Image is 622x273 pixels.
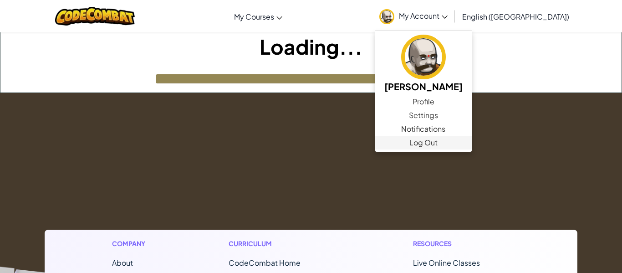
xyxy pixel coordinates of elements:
a: Notifications [375,122,472,136]
img: avatar [379,9,394,24]
h1: Loading... [0,32,622,61]
a: About [112,258,133,268]
h1: Resources [413,239,510,248]
a: My Account [375,2,452,31]
span: Notifications [401,124,445,134]
a: Settings [375,108,472,122]
a: Live Online Classes [413,258,480,268]
a: My Courses [229,4,287,29]
img: avatar [401,35,446,79]
a: Profile [375,95,472,108]
a: [PERSON_NAME] [375,33,472,95]
a: English ([GEOGRAPHIC_DATA]) [458,4,574,29]
h5: [PERSON_NAME] [384,79,463,93]
span: CodeCombat Home [229,258,301,268]
span: English ([GEOGRAPHIC_DATA]) [462,12,569,21]
span: My Account [399,11,448,21]
span: My Courses [234,12,274,21]
h1: Company [112,239,154,248]
h1: Curriculum [229,239,339,248]
a: Log Out [375,136,472,149]
img: CodeCombat logo [55,7,135,26]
